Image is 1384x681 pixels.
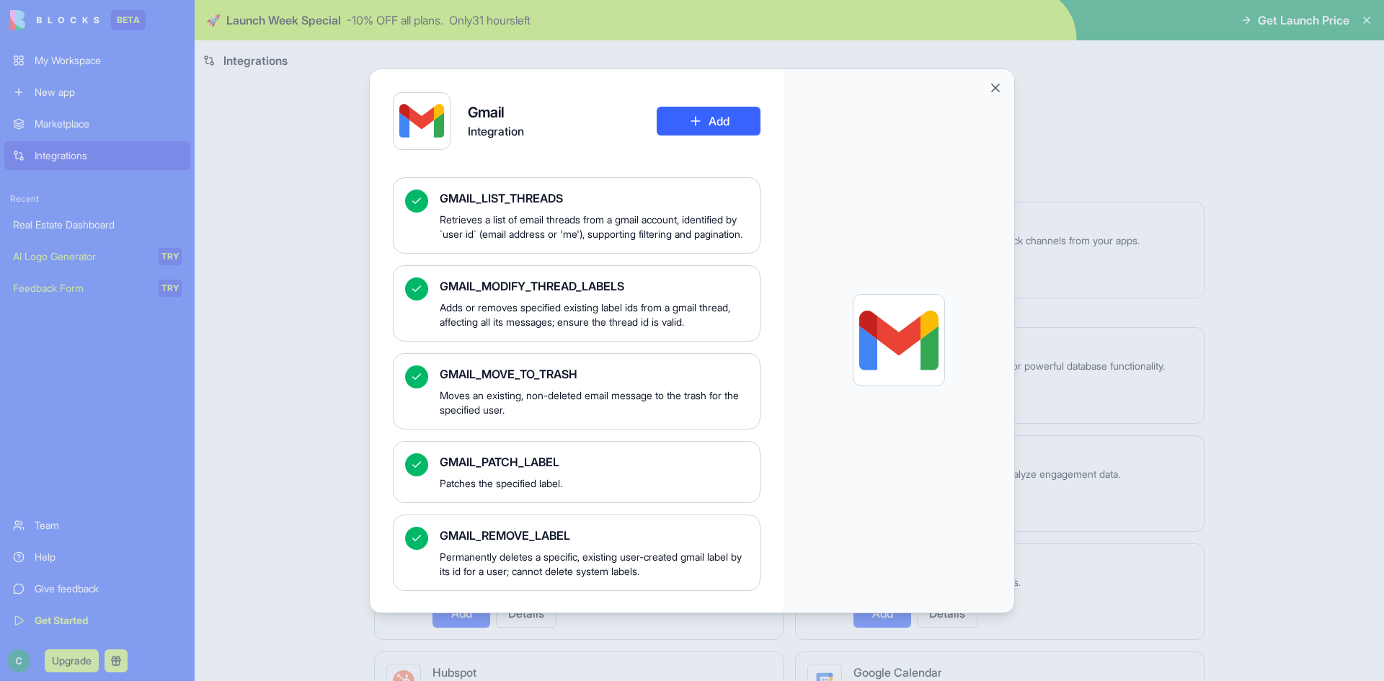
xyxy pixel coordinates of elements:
h4: Gmail [468,102,524,123]
span: Permanently deletes a specific, existing user-created gmail label by its id for a user; cannot de... [440,550,748,579]
span: GMAIL_LIST_THREADS [440,190,748,207]
button: Add [657,107,760,135]
span: GMAIL_MOVE_TO_TRASH [440,365,748,383]
span: GMAIL_REMOVE_LABEL [440,527,748,544]
span: Moves an existing, non-deleted email message to the trash for the specified user. [440,388,748,417]
span: Patches the specified label. [440,476,748,491]
button: Close [988,81,1003,95]
span: Retrieves a list of email threads from a gmail account, identified by `user id` (email address or... [440,213,748,241]
span: Integration [468,123,524,140]
span: GMAIL_PATCH_LABEL [440,453,748,471]
span: Adds or removes specified existing label ids from a gmail thread, affecting all its messages; ens... [440,301,748,329]
span: GMAIL_MODIFY_THREAD_LABELS [440,277,748,295]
